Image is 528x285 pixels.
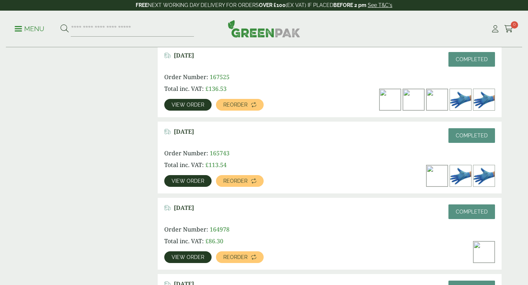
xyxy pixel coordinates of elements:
span: £ [205,161,209,169]
bdi: 136.53 [205,85,227,93]
img: No-8-Deli-Box-with-Prawn-Chicken-Stir-Fry-300x217.jpg [426,165,448,186]
span: [DATE] [174,204,194,211]
span: Total inc. VAT: [164,85,204,93]
img: GreenPak Supplies [228,20,300,37]
span: View order [172,255,204,260]
bdi: 86.30 [205,237,223,245]
img: 8oz-r-PET-Deli-Container-with-Musli-Large-300x200.jpg [403,89,424,110]
span: Reorder [223,178,247,184]
span: £ [205,237,209,245]
p: Menu [15,25,44,33]
span: Total inc. VAT: [164,237,204,245]
span: £ [205,85,209,93]
span: Order Number: [164,149,208,157]
a: Reorder [216,175,264,187]
a: Reorder [216,251,264,263]
span: View order [172,178,204,184]
i: My Account [491,25,500,33]
span: View order [172,102,204,107]
span: Reorder [223,102,247,107]
i: Cart [504,25,513,33]
span: Total inc. VAT: [164,161,204,169]
span: [DATE] [174,52,194,59]
span: 165743 [210,149,230,157]
a: Reorder [216,99,264,111]
bdi: 113.54 [205,161,227,169]
span: Reorder [223,255,247,260]
span: Completed [456,56,488,62]
span: 0 [511,21,518,29]
span: 167525 [210,73,230,81]
img: Universal-Deli-Pot-Lid-1-300x143.jpg [379,89,401,110]
a: View order [164,251,212,263]
span: Order Number: [164,225,208,233]
a: View order [164,175,212,187]
img: 4130015K-Blue-Vinyl-Powder-Free-Gloves-Large-1.jfif [473,89,495,110]
span: Order Number: [164,73,208,81]
a: View order [164,99,212,111]
strong: OVER £100 [259,2,286,8]
span: Completed [456,133,488,138]
a: 0 [504,23,513,34]
a: See T&C's [368,2,392,8]
img: 4130015J-Blue-Vinyl-Powder-Free-Gloves-Medium-1.jfif [473,165,495,186]
a: Menu [15,25,44,32]
span: Completed [456,209,488,215]
strong: FREE [136,2,148,8]
img: 4130015J-Blue-Vinyl-Powder-Free-Gloves-Medium-1.jfif [450,89,471,110]
span: 164978 [210,225,230,233]
img: IMG_5942-Large-300x200.jpg [473,241,495,263]
img: No-8-Deli-Box-with-Prawn-Chicken-Stir-Fry-300x217.jpg [426,89,448,110]
img: 4130015K-Blue-Vinyl-Powder-Free-Gloves-Large-1.jfif [450,165,471,186]
strong: BEFORE 2 pm [333,2,366,8]
span: [DATE] [174,128,194,135]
